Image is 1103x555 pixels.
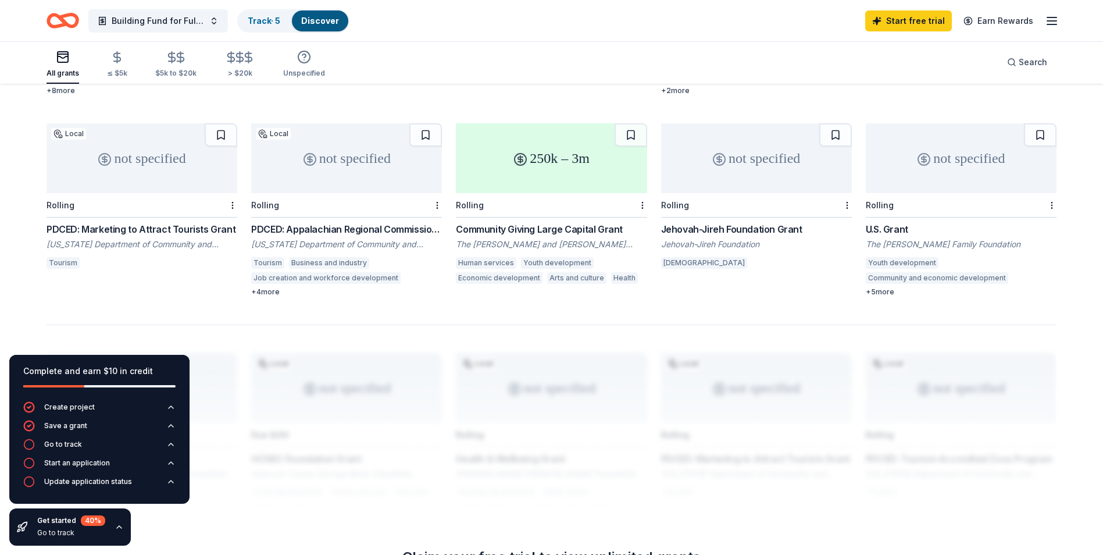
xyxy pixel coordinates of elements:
div: Unspecified [283,69,325,78]
a: Earn Rewards [956,10,1040,31]
a: not specifiedLocalRollingPDCED: Appalachian Regional Commission Grant[US_STATE] Department of Com... [251,123,442,297]
a: 250k – 3mRollingCommunity Giving Large Capital GrantThe [PERSON_NAME] and [PERSON_NAME] Family Fo... [456,123,647,287]
button: All grants [47,45,79,84]
span: Search [1019,55,1047,69]
div: + 2 more [661,86,852,95]
div: Local [51,128,86,140]
button: Unspecified [283,45,325,84]
button: Track· 5Discover [237,9,349,33]
div: The [PERSON_NAME] and [PERSON_NAME] Family Foundation [456,239,647,250]
a: not specifiedLocalRollingPDCED: Marketing to Attract Tourists Grant[US_STATE] Department of Commu... [47,123,237,272]
div: Rolling [661,200,689,210]
div: Go to track [44,440,82,449]
div: Rolling [866,200,894,210]
a: not specifiedRollingU.S. GrantThe [PERSON_NAME] Family FoundationYouth developmentCommunity and e... [866,123,1056,297]
div: ≤ $5k [107,69,127,78]
a: Track· 5 [248,16,280,26]
div: Start an application [44,458,110,468]
div: Rolling [251,200,279,210]
div: > $20k [224,69,255,78]
div: 250k – 3m [456,123,647,193]
div: Local [256,128,291,140]
div: not specified [251,123,442,193]
div: Economic development [456,272,542,284]
div: Tourism [251,257,284,269]
div: Tourism [47,257,80,269]
div: not specified [866,123,1056,193]
div: Save a grant [44,421,87,431]
div: Update application status [44,477,132,486]
div: not specified [47,123,237,193]
div: U.S. Grant [866,222,1056,236]
div: + 4 more [251,287,442,297]
div: Jehovah-Jireh Foundation Grant [661,222,852,236]
div: Community and economic development [866,272,1008,284]
span: Building Fund for Full Service Community Center [112,14,205,28]
div: Get started [37,515,105,526]
div: [US_STATE] Department of Community and Economic Development [47,239,237,250]
div: Rolling [47,200,74,210]
div: The [PERSON_NAME] Family Foundation [866,239,1056,250]
button: Start an application [23,457,176,476]
div: Job creation and workforce development [251,272,401,284]
button: ≤ $5k [107,46,127,84]
div: Jehovah-Jireh Foundation [661,239,852,250]
button: Building Fund for Full Service Community Center [88,9,228,33]
div: [DEMOGRAPHIC_DATA] [661,257,747,269]
button: Update application status [23,476,176,494]
div: Arts and culture [547,272,606,284]
div: Rolling [456,200,484,210]
div: Human services [456,257,516,269]
div: Complete and earn $10 in credit [23,364,176,378]
a: not specifiedRollingJehovah-Jireh Foundation GrantJehovah-Jireh Foundation[DEMOGRAPHIC_DATA] [661,123,852,272]
button: Create project [23,401,176,420]
div: PDCED: Marketing to Attract Tourists Grant [47,222,237,236]
div: Create project [44,403,95,412]
button: Go to track [23,439,176,457]
div: Go to track [37,528,105,538]
div: 40 % [81,515,105,526]
button: > $20k [224,46,255,84]
div: PDCED: Appalachian Regional Commission Grant [251,222,442,236]
div: + 8 more [47,86,237,95]
div: Community Giving Large Capital Grant [456,222,647,236]
button: Search [998,51,1056,74]
div: Business and industry [289,257,369,269]
button: Save a grant [23,420,176,439]
a: Discover [301,16,339,26]
div: Youth development [866,257,938,269]
a: Start free trial [865,10,952,31]
div: $5k to $20k [155,69,197,78]
div: not specified [661,123,852,193]
div: + 5 more [866,287,1056,297]
button: $5k to $20k [155,46,197,84]
a: Home [47,7,79,34]
div: Youth development [521,257,594,269]
div: [US_STATE] Department of Community and Economic Development [251,239,442,250]
div: Health [611,272,638,284]
div: All grants [47,69,79,78]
